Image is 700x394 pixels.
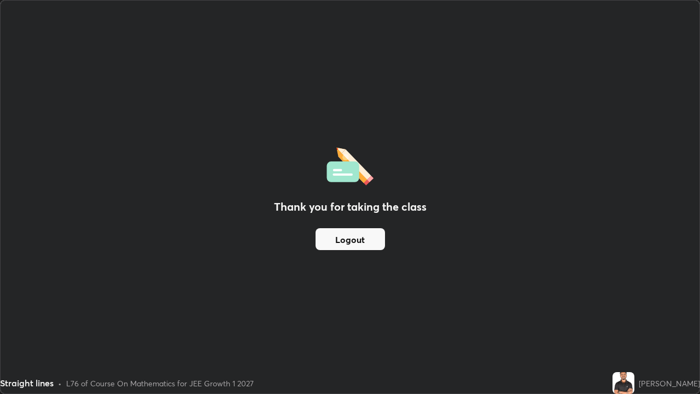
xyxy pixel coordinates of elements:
[274,199,427,215] h2: Thank you for taking the class
[316,228,385,250] button: Logout
[58,378,62,389] div: •
[66,378,254,389] div: L76 of Course On Mathematics for JEE Growth 1 2027
[326,144,374,186] img: offlineFeedback.1438e8b3.svg
[612,372,634,394] img: 8a5640520d1649759a523a16a6c3a527.jpg
[639,378,700,389] div: [PERSON_NAME]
